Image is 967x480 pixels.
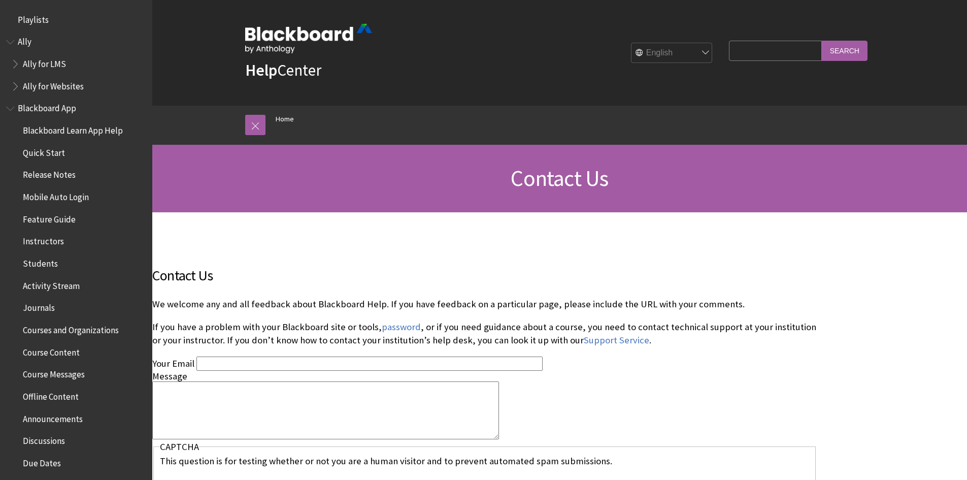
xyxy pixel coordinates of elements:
[152,321,817,347] p: If you have a problem with your Blackboard site or tools, , or if you need guidance about a cours...
[23,167,76,180] span: Release Notes
[584,334,649,346] a: Support Service
[245,60,277,80] strong: Help
[160,441,199,453] legend: CAPTCHA
[18,34,31,47] span: Ally
[160,456,810,467] div: This question is for testing whether or not you are a human visitor and to prevent automated spam...
[23,455,61,468] span: Due Dates
[6,11,146,28] nav: Book outline for Playlists
[152,370,187,382] label: Message
[23,300,55,313] span: Journals
[822,41,868,60] input: Search
[511,164,608,192] span: Contact Us
[18,11,49,25] span: Playlists
[23,255,58,269] span: Students
[152,358,194,369] label: Your Email
[18,100,76,114] span: Blackboard App
[23,78,84,91] span: Ally for Websites
[23,366,85,380] span: Course Messages
[23,277,80,291] span: Activity Stream
[23,211,76,225] span: Feature Guide
[245,24,372,53] img: Blackboard by Anthology
[631,43,713,63] select: Site Language Selector
[23,122,123,136] span: Blackboard Learn App Help
[276,113,294,125] a: Home
[23,432,65,446] span: Discussions
[23,344,80,358] span: Course Content
[245,60,321,80] a: HelpCenter
[23,144,65,158] span: Quick Start
[23,188,89,202] span: Mobile Auto Login
[23,233,64,247] span: Instructors
[6,34,146,95] nav: Book outline for Anthology Ally Help
[152,298,817,311] p: We welcome any and all feedback about Blackboard Help. If you have feedback on a particular page,...
[23,388,79,402] span: Offline Content
[152,265,817,286] h2: Contact Us
[382,321,421,333] a: Link password
[23,410,83,424] span: Announcements
[23,55,66,69] span: Ally for LMS
[23,322,119,335] span: Courses and Organizations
